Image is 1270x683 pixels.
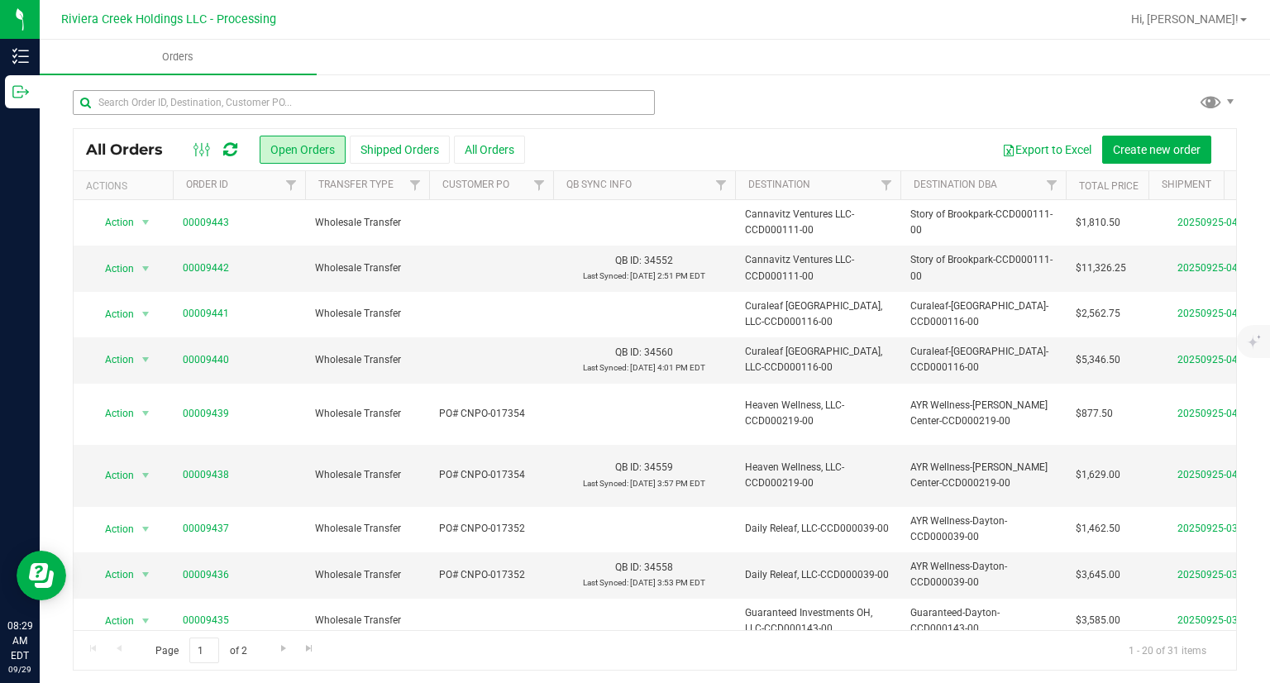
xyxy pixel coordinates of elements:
span: AYR Wellness-Dayton-CCD000039-00 [910,513,1056,545]
span: Cannavitz Ventures LLC-CCD000111-00 [745,207,890,238]
span: Curaleaf [GEOGRAPHIC_DATA], LLC-CCD000116-00 [745,344,890,375]
a: 20250925-042 [1177,354,1244,365]
span: Wholesale Transfer [315,306,419,322]
span: Story of Brookpark-CCD000111-00 [910,252,1056,284]
span: $1,462.50 [1076,521,1120,537]
span: $3,645.00 [1076,567,1120,583]
a: 20250925-040 [1177,469,1244,480]
span: Wholesale Transfer [315,467,419,483]
span: PO# CNPO-017352 [439,567,543,583]
a: Transfer Type [318,179,394,190]
span: Create new order [1113,143,1201,156]
button: All Orders [454,136,525,164]
button: Open Orders [260,136,346,164]
span: select [136,518,156,541]
span: Guaranteed-Dayton-CCD000143-00 [910,605,1056,637]
a: 00009440 [183,352,229,368]
a: Orders [40,40,317,74]
span: PO# CNPO-017354 [439,406,543,422]
span: Action [90,348,135,371]
span: Action [90,257,135,280]
span: Wholesale Transfer [315,521,419,537]
span: Curaleaf [GEOGRAPHIC_DATA], LLC-CCD000116-00 [745,299,890,330]
span: Last Synced: [583,271,628,280]
span: PO# CNPO-017354 [439,467,543,483]
span: Wholesale Transfer [315,260,419,276]
a: Filter [873,171,900,199]
span: Riviera Creek Holdings LLC - Processing [61,12,276,26]
span: $11,326.25 [1076,260,1126,276]
span: [DATE] 3:57 PM EDT [630,479,705,488]
span: Heaven Wellness, LLC-CCD000219-00 [745,460,890,491]
span: Orders [140,50,216,64]
span: QB ID: [615,255,642,266]
a: Filter [402,171,429,199]
span: Wholesale Transfer [315,613,419,628]
span: [DATE] 4:01 PM EDT [630,363,705,372]
a: 00009441 [183,306,229,322]
a: Destination DBA [914,179,997,190]
a: Total Price [1079,180,1139,192]
a: 20250925-041 [1177,408,1244,419]
span: Hi, [PERSON_NAME]! [1131,12,1239,26]
span: $2,562.75 [1076,306,1120,322]
button: Export to Excel [991,136,1102,164]
span: $3,585.00 [1076,613,1120,628]
span: Curaleaf-[GEOGRAPHIC_DATA]-CCD000116-00 [910,344,1056,375]
inline-svg: Outbound [12,84,29,100]
span: Last Synced: [583,479,628,488]
a: 00009436 [183,567,229,583]
a: Go to the last page [298,638,322,660]
span: select [136,257,156,280]
span: 34560 [644,346,673,358]
a: 20250925-037 [1177,614,1244,626]
span: AYR Wellness-[PERSON_NAME] Center-CCD000219-00 [910,398,1056,429]
iframe: Resource center [17,551,66,600]
span: Last Synced: [583,578,628,587]
a: 20250925-039 [1177,523,1244,534]
a: Filter [526,171,553,199]
a: Shipment [1162,179,1211,190]
a: Go to the next page [271,638,295,660]
span: Story of Brookpark-CCD000111-00 [910,207,1056,238]
a: 20250925-045 [1177,217,1244,228]
span: Wholesale Transfer [315,352,419,368]
span: 34559 [644,461,673,473]
span: select [136,563,156,586]
span: 34552 [644,255,673,266]
a: Order ID [186,179,228,190]
span: AYR Wellness-[PERSON_NAME] Center-CCD000219-00 [910,460,1056,491]
a: Filter [708,171,735,199]
span: Wholesale Transfer [315,215,419,231]
span: 34558 [644,561,673,573]
span: $5,346.50 [1076,352,1120,368]
span: All Orders [86,141,179,159]
a: 00009439 [183,406,229,422]
span: QB ID: [615,461,642,473]
span: select [136,211,156,234]
span: Action [90,609,135,633]
p: 08:29 AM EDT [7,619,32,663]
span: Action [90,563,135,586]
span: Daily Releaf, LLC-CCD000039-00 [745,567,890,583]
span: $1,810.50 [1076,215,1120,231]
span: Wholesale Transfer [315,567,419,583]
span: Action [90,211,135,234]
span: Last Synced: [583,363,628,372]
span: Action [90,464,135,487]
span: Heaven Wellness, LLC-CCD000219-00 [745,398,890,429]
a: 20250925-043 [1177,308,1244,319]
a: 20250925-038 [1177,569,1244,580]
a: Destination [748,179,810,190]
span: $877.50 [1076,406,1113,422]
span: Curaleaf-[GEOGRAPHIC_DATA]-CCD000116-00 [910,299,1056,330]
span: Wholesale Transfer [315,406,419,422]
a: Filter [278,171,305,199]
span: $1,629.00 [1076,467,1120,483]
a: 00009437 [183,521,229,537]
span: Cannavitz Ventures LLC-CCD000111-00 [745,252,890,284]
p: 09/29 [7,663,32,676]
a: 00009443 [183,215,229,231]
span: Daily Releaf, LLC-CCD000039-00 [745,521,890,537]
input: Search Order ID, Destination, Customer PO... [73,90,655,115]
